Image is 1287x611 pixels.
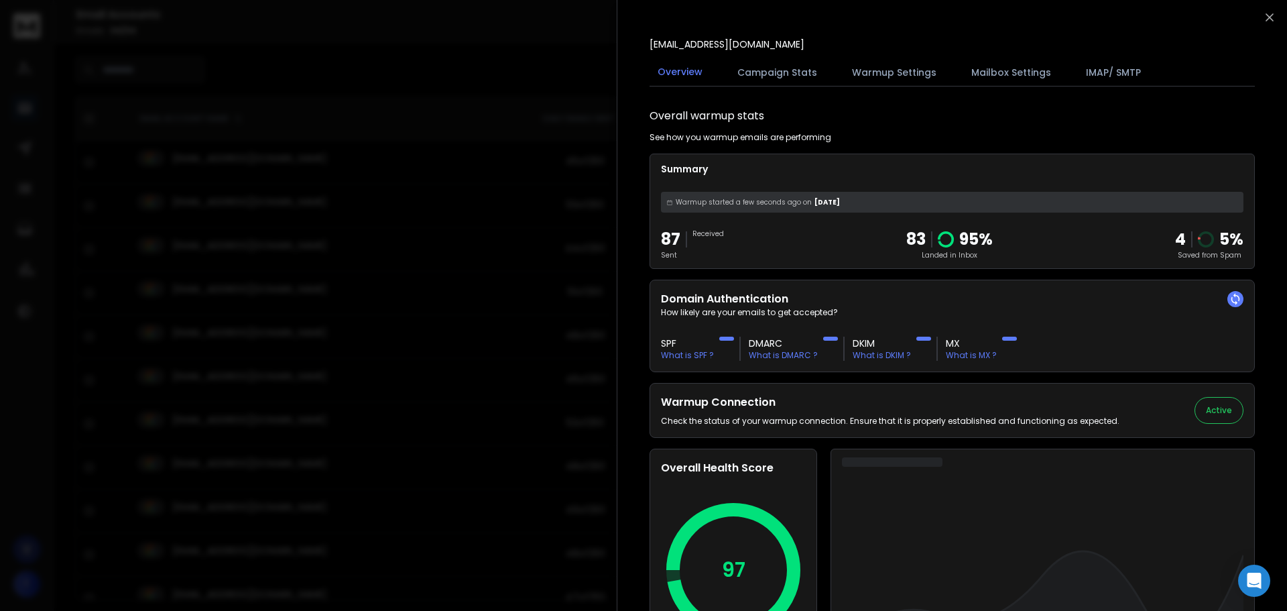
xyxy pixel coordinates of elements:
[676,197,812,207] span: Warmup started a few seconds ago on
[650,57,711,88] button: Overview
[906,250,993,260] p: Landed in Inbox
[729,58,825,87] button: Campaign Stats
[661,250,680,260] p: Sent
[650,38,804,51] p: [EMAIL_ADDRESS][DOMAIN_NAME]
[661,460,806,476] h2: Overall Health Score
[749,350,818,361] p: What is DMARC ?
[1219,229,1243,250] p: 5 %
[661,162,1243,176] p: Summary
[853,350,911,361] p: What is DKIM ?
[661,416,1119,427] p: Check the status of your warmup connection. Ensure that it is properly established and functionin...
[661,350,714,361] p: What is SPF ?
[650,132,831,143] p: See how you warmup emails are performing
[661,192,1243,213] div: [DATE]
[650,108,764,124] h1: Overall warmup stats
[661,394,1119,410] h2: Warmup Connection
[1194,397,1243,424] button: Active
[749,337,818,350] h3: DMARC
[661,291,1243,307] h2: Domain Authentication
[1078,58,1149,87] button: IMAP/ SMTP
[692,229,724,239] p: Received
[844,58,944,87] button: Warmup Settings
[959,229,993,250] p: 95 %
[661,337,714,350] h3: SPF
[1175,228,1186,250] strong: 4
[722,558,745,582] p: 97
[661,229,680,250] p: 87
[853,337,911,350] h3: DKIM
[963,58,1059,87] button: Mailbox Settings
[1175,250,1243,260] p: Saved from Spam
[946,337,997,350] h3: MX
[1238,565,1270,597] div: Open Intercom Messenger
[661,307,1243,318] p: How likely are your emails to get accepted?
[946,350,997,361] p: What is MX ?
[906,229,926,250] p: 83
